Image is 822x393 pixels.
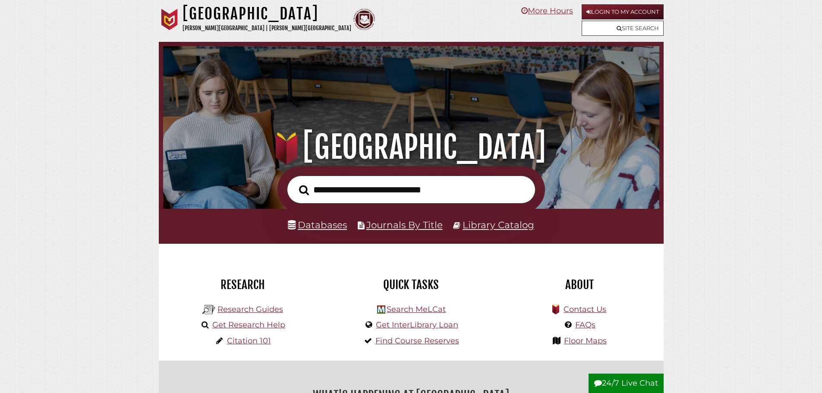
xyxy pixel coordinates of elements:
a: Site Search [582,21,664,36]
p: [PERSON_NAME][GEOGRAPHIC_DATA] | [PERSON_NAME][GEOGRAPHIC_DATA] [183,23,351,33]
h2: About [502,277,657,292]
i: Search [299,185,309,195]
h2: Quick Tasks [334,277,489,292]
a: Citation 101 [227,336,271,346]
a: Get InterLibrary Loan [376,320,458,330]
a: Find Course Reserves [375,336,459,346]
a: Journals By Title [366,219,443,230]
a: Databases [288,219,347,230]
img: Hekman Library Logo [377,305,385,314]
img: Hekman Library Logo [202,303,215,316]
a: More Hours [521,6,573,16]
h1: [GEOGRAPHIC_DATA] [175,128,647,166]
button: Search [295,182,313,198]
a: FAQs [575,320,595,330]
h1: [GEOGRAPHIC_DATA] [183,4,351,23]
a: Search MeLCat [387,305,446,314]
a: Contact Us [564,305,606,314]
a: Research Guides [217,305,283,314]
a: Library Catalog [463,219,534,230]
a: Get Research Help [212,320,285,330]
img: Calvin Theological Seminary [353,9,375,30]
h2: Research [165,277,321,292]
img: Calvin University [159,9,180,30]
a: Floor Maps [564,336,607,346]
a: Login to My Account [582,4,664,19]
